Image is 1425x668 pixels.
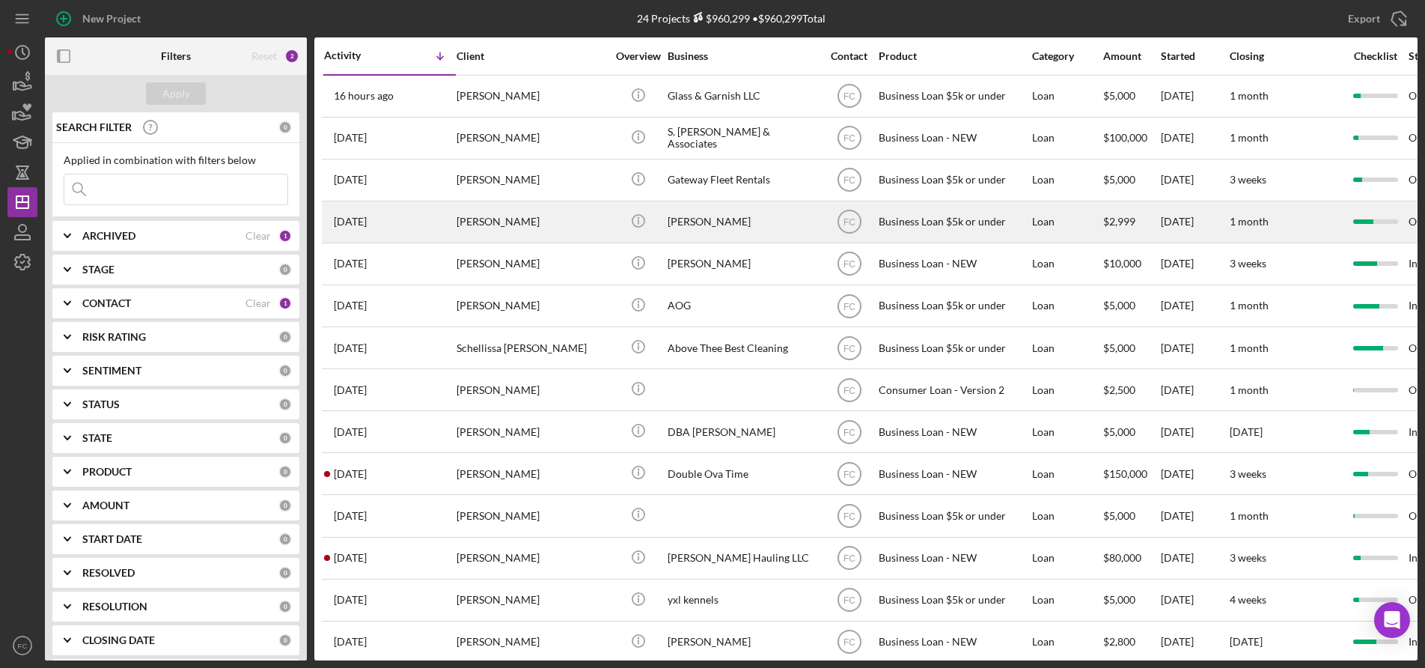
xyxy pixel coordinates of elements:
[334,426,367,438] time: 2025-09-21 01:48
[278,532,292,546] div: 0
[610,50,666,62] div: Overview
[334,468,367,480] time: 2025-09-20 13:37
[457,370,606,410] div: [PERSON_NAME]
[82,4,141,34] div: New Project
[1161,370,1228,410] div: [DATE]
[1161,496,1228,535] div: [DATE]
[1161,244,1228,284] div: [DATE]
[457,496,606,535] div: [PERSON_NAME]
[843,343,855,353] text: FC
[1032,370,1102,410] div: Loan
[146,82,206,105] button: Apply
[879,286,1028,326] div: Business Loan $5k or under
[82,264,115,276] b: STAGE
[1032,160,1102,200] div: Loan
[278,297,292,310] div: 1
[334,552,367,564] time: 2025-09-18 03:18
[879,244,1028,284] div: Business Loan - NEW
[278,431,292,445] div: 0
[843,427,855,437] text: FC
[1103,425,1135,438] span: $5,000
[457,160,606,200] div: [PERSON_NAME]
[1230,299,1269,312] time: 1 month
[1230,341,1269,354] time: 1 month
[1103,622,1159,662] div: $2,800
[843,385,855,395] text: FC
[1230,215,1269,228] time: 1 month
[334,510,367,522] time: 2025-09-19 00:36
[1103,341,1135,354] span: $5,000
[668,454,817,494] div: Double Ova Time
[1161,580,1228,620] div: [DATE]
[82,500,129,511] b: AMOUNT
[82,432,112,444] b: STATE
[879,118,1028,158] div: Business Loan - NEW
[162,82,190,105] div: Apply
[1230,131,1269,144] time: 1 month
[82,567,135,579] b: RESOLVED
[1032,454,1102,494] div: Loan
[82,331,146,343] b: RISK RATING
[1161,538,1228,578] div: [DATE]
[82,466,132,478] b: PRODUCT
[284,49,299,64] div: 2
[1103,467,1147,480] span: $150,000
[334,300,367,312] time: 2025-09-23 19:50
[1032,202,1102,242] div: Loan
[879,50,1028,62] div: Product
[1230,509,1269,522] time: 1 month
[879,538,1028,578] div: Business Loan - NEW
[1333,4,1418,34] button: Export
[82,533,142,545] b: START DATE
[245,297,271,309] div: Clear
[457,454,606,494] div: [PERSON_NAME]
[1230,257,1266,270] time: 3 weeks
[161,50,191,62] b: Filters
[1103,299,1135,312] span: $5,000
[668,202,817,242] div: [PERSON_NAME]
[668,286,817,326] div: AOG
[334,258,367,270] time: 2025-09-24 16:18
[843,133,855,144] text: FC
[1032,286,1102,326] div: Loan
[1032,496,1102,535] div: Loan
[457,50,606,62] div: Client
[82,365,141,377] b: SENTIMENT
[82,230,135,242] b: ARCHIVED
[668,622,817,662] div: [PERSON_NAME]
[1230,425,1263,438] time: [DATE]
[1161,50,1228,62] div: Started
[82,398,120,410] b: STATUS
[1032,118,1102,158] div: Loan
[457,328,606,368] div: Schellissa [PERSON_NAME]
[843,553,855,564] text: FC
[1161,622,1228,662] div: [DATE]
[334,216,367,228] time: 2025-09-24 17:57
[1103,383,1135,396] span: $2,500
[1103,509,1135,522] span: $5,000
[668,76,817,116] div: Glass & Garnish LLC
[637,12,826,25] div: 24 Projects • $960,299 Total
[457,244,606,284] div: [PERSON_NAME]
[1103,257,1141,270] span: $10,000
[82,601,147,613] b: RESOLUTION
[1230,551,1266,564] time: 3 weeks
[879,622,1028,662] div: Business Loan - NEW
[1032,412,1102,452] div: Loan
[245,230,271,242] div: Clear
[1103,593,1135,606] span: $5,000
[334,174,367,186] time: 2025-09-25 02:45
[334,342,367,354] time: 2025-09-23 13:49
[1230,635,1263,648] time: [DATE]
[334,594,367,606] time: 2025-09-12 15:35
[668,160,817,200] div: Gateway Fleet Rentals
[457,580,606,620] div: [PERSON_NAME]
[879,454,1028,494] div: Business Loan - NEW
[668,538,817,578] div: [PERSON_NAME] Hauling LLC
[668,118,817,158] div: S. [PERSON_NAME] & Associates
[7,631,37,661] button: FC
[668,580,817,620] div: yxl kennels
[457,76,606,116] div: [PERSON_NAME]
[457,202,606,242] div: [PERSON_NAME]
[278,121,292,134] div: 0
